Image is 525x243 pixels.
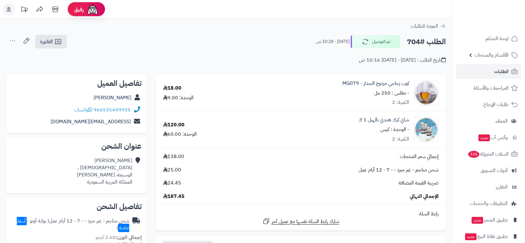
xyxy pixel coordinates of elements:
[74,106,92,114] a: واتساب
[483,100,509,109] span: طلبات الإرجاع
[86,3,99,16] img: ai-face.png
[163,180,181,187] span: 24.45
[158,210,443,217] div: رابط السلة
[473,84,509,92] span: المراجعات والأسئلة
[456,64,521,79] a: الطلبات
[414,81,438,105] img: 1722434422-82-90x90.gif
[262,217,339,225] a: شارك رابط السلة نفسها مع عميل آخر
[407,35,446,48] h2: الطلب #704
[483,16,519,30] img: logo-2.png
[411,22,438,30] span: العودة للطلبات
[468,151,479,158] span: 335
[163,153,184,160] span: 138.00
[464,232,508,241] span: تطبيق نقاط البيع
[11,143,142,150] h2: عنوان الشحن
[35,35,67,49] a: الفاتورة
[456,147,521,161] a: السلات المتروكة335
[51,118,131,125] a: [EMAIL_ADDRESS][DOMAIN_NAME]
[17,217,129,232] span: أسعار خاصة
[96,234,142,241] small: 2.60 كجم
[94,94,131,101] a: [PERSON_NAME]
[11,217,129,232] div: شحن مناجم - غير مبرد - - 7 - 12 أيام عمل
[351,35,400,48] button: تم التوصيل
[11,203,142,210] h2: تفاصيل الشحن
[116,234,142,241] strong: إجمالي الوزن:
[456,81,521,96] a: المراجعات والأسئلة
[494,67,509,76] span: الطلبات
[316,39,350,45] small: [DATE] - 10:28 ص
[380,126,409,133] small: - الوحدة : كيس
[272,218,339,225] span: شارك رابط السلة نفسها مع عميل آخر
[456,163,521,178] a: أدوات التسويق
[456,114,521,129] a: العملاء
[472,217,483,224] span: جديد
[342,80,409,87] a: كوب زجاجي مزدوج الجدار - MG079
[474,51,509,59] span: الأقسام والمنتجات
[16,3,32,17] a: تحديثات المنصة
[163,166,181,174] span: 25.00
[163,94,194,101] div: الوحدة: 9.00
[359,57,446,64] div: تاريخ الطلب : [DATE] - [DATE] 10:16 ص
[374,89,409,97] small: - مقاس : 250 مل
[358,166,439,174] span: شحن مناجم - غير مبرد - - 7 - 12 أيام عمل
[163,193,185,200] span: 187.45
[17,217,129,232] span: ( بوابة أوتو - )
[478,133,508,142] span: وآتس آب
[470,199,508,208] span: التطبيقات والخدمات
[465,233,477,240] span: جديد
[163,85,181,92] div: 18.00
[456,213,521,227] a: تطبيق المتجرجديد
[411,22,446,30] a: العودة للطلبات
[11,80,142,87] h2: تفاصيل العميل
[456,97,521,112] a: طلبات الإرجاع
[481,166,508,175] span: أدوات التسويق
[163,121,185,129] div: 120.00
[495,117,508,125] span: العملاء
[456,31,521,46] a: لوحة التحكم
[456,196,521,211] a: التطبيقات والخدمات
[486,34,509,43] span: لوحة التحكم
[399,180,439,187] span: ضريبة القيمة المضافة
[94,106,131,114] a: 966535449935
[410,193,439,200] span: الإجمالي النهائي
[163,131,197,138] div: الوحدة: 60.00
[400,153,439,160] span: إجمالي سعر المنتجات
[478,134,490,141] span: جديد
[392,136,409,143] div: الكمية: 2
[358,116,409,124] a: شاي كرك هندي بالهيل 1 ك
[456,180,521,194] a: التقارير
[414,117,438,142] img: 1735378284-1703022283-%D8%B4%D8%AA%D8%A7%D8%A1%20%D8%AF%D8%A7%D9%81%D8%A6%20%D9%85%D8%B9%20%D8%B4...
[392,99,409,106] div: الكمية: 2
[496,183,508,191] span: التقارير
[456,130,521,145] a: وآتس آبجديد
[40,38,53,45] span: الفاتورة
[468,150,509,158] span: السلات المتروكة
[77,157,132,185] div: [PERSON_NAME] [DEMOGRAPHIC_DATA] ، الوسيعة، [PERSON_NAME] المملكة العربية السعودية
[74,6,84,13] span: رفيق
[471,216,508,224] span: تطبيق المتجر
